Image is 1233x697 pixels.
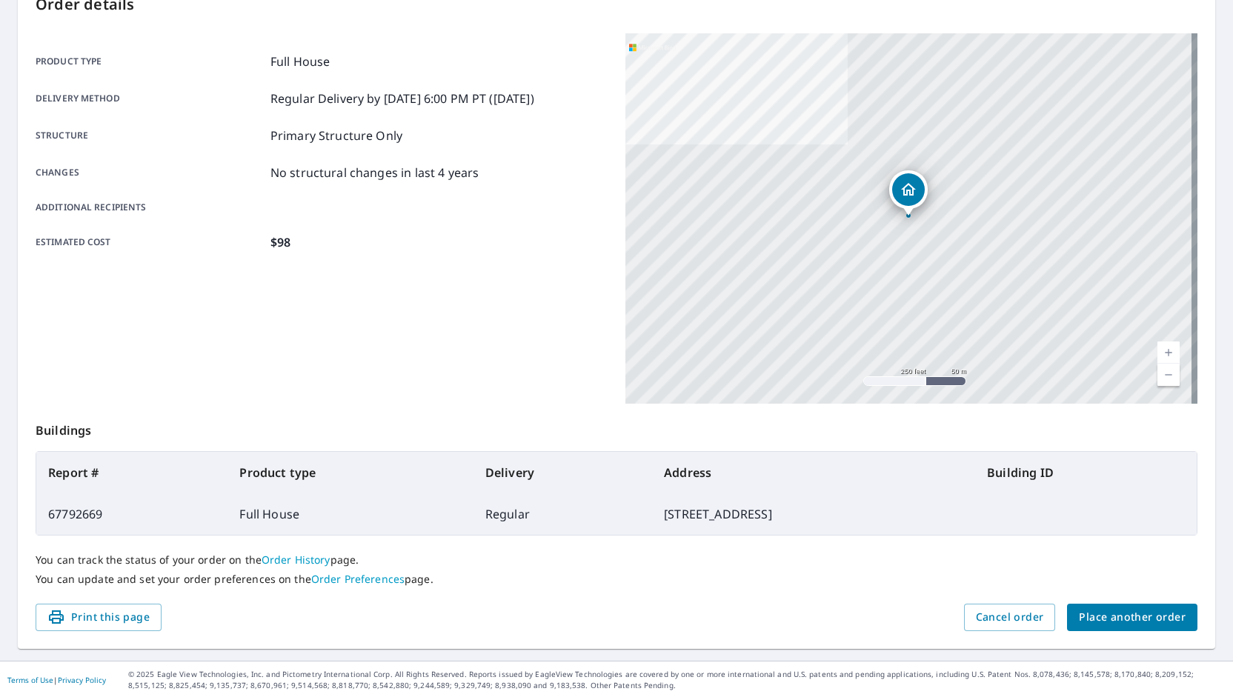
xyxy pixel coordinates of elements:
p: Buildings [36,404,1197,451]
span: Cancel order [976,608,1044,627]
td: Full House [227,493,473,535]
a: Terms of Use [7,675,53,685]
a: Privacy Policy [58,675,106,685]
p: Full House [270,53,330,70]
a: Current Level 17, Zoom Out [1157,364,1180,386]
span: Print this page [47,608,150,627]
p: Regular Delivery by [DATE] 6:00 PM PT ([DATE]) [270,90,534,107]
p: © 2025 Eagle View Technologies, Inc. and Pictometry International Corp. All Rights Reserved. Repo... [128,669,1226,691]
p: You can update and set your order preferences on the page. [36,573,1197,586]
p: You can track the status of your order on the page. [36,553,1197,567]
div: Dropped pin, building 1, Residential property, 1288 Fagins Run Rd New Richmond, OH 45157 [889,170,928,216]
th: Product type [227,452,473,493]
p: Delivery method [36,90,265,107]
p: Primary Structure Only [270,127,402,144]
td: [STREET_ADDRESS] [652,493,975,535]
th: Delivery [473,452,652,493]
p: $98 [270,233,290,251]
a: Order Preferences [311,572,405,586]
button: Place another order [1067,604,1197,631]
p: Changes [36,164,265,181]
th: Building ID [975,452,1197,493]
td: 67792669 [36,493,227,535]
span: Place another order [1079,608,1186,627]
button: Cancel order [964,604,1056,631]
p: Product type [36,53,265,70]
p: Structure [36,127,265,144]
button: Print this page [36,604,162,631]
p: Additional recipients [36,201,265,214]
p: Estimated cost [36,233,265,251]
p: No structural changes in last 4 years [270,164,479,181]
a: Current Level 17, Zoom In [1157,341,1180,364]
th: Report # [36,452,227,493]
p: | [7,676,106,684]
a: Order History [262,553,330,567]
td: Regular [473,493,652,535]
th: Address [652,452,975,493]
